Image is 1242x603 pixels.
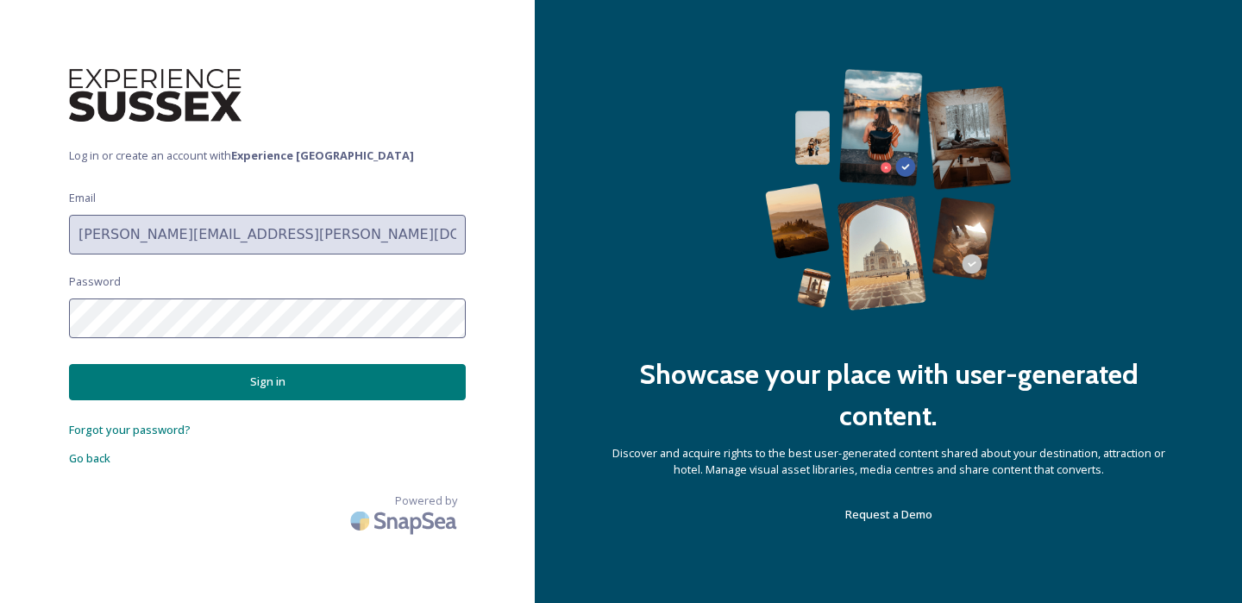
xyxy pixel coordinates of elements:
img: 63b42ca75bacad526042e722_Group%20154-p-800.png [765,69,1011,311]
a: Request a Demo [845,504,932,524]
span: Log in or create an account with [69,148,466,164]
span: Email [69,190,96,206]
span: Forgot your password? [69,422,191,437]
span: Discover and acquire rights to the best user-generated content shared about your destination, att... [604,445,1173,478]
button: Sign in [69,364,466,399]
span: Powered by [395,493,457,509]
a: Forgot your password? [69,419,466,440]
img: SnapSea Logo [345,500,466,541]
strong: Experience [GEOGRAPHIC_DATA] [231,148,414,163]
img: WSCC%20ES%20Logo%20-%20Primary%20-%20Black.png [69,69,241,122]
input: john.doe@snapsea.io [69,215,466,254]
span: Go back [69,450,110,466]
span: Request a Demo [845,506,932,522]
h2: Showcase your place with user-generated content. [604,354,1173,437]
span: Password [69,273,121,290]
